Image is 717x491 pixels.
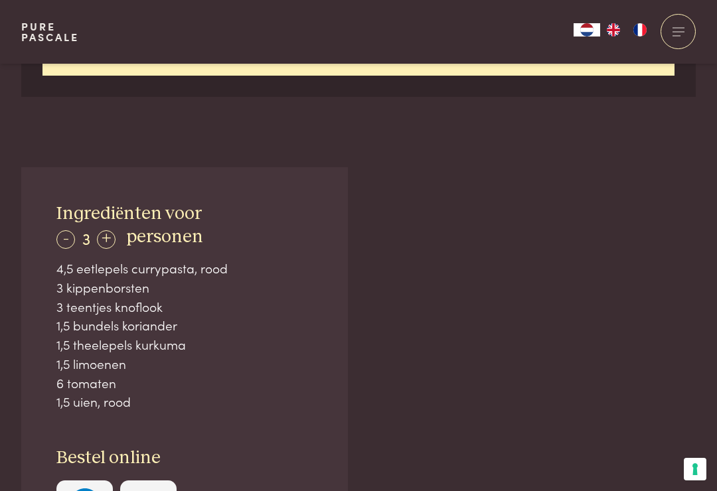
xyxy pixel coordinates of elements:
[126,228,203,246] span: personen
[627,23,653,36] a: FR
[82,227,90,249] span: 3
[97,230,116,249] div: +
[56,278,313,297] div: 3 kippenborsten
[56,316,313,335] div: 1,5 bundels koriander
[21,21,79,42] a: PurePascale
[684,458,706,480] button: Uw voorkeuren voor toestemming voor trackingtechnologieën
[56,354,313,374] div: 1,5 limoenen
[56,230,75,249] div: -
[56,335,313,354] div: 1,5 theelepels kurkuma
[56,259,313,278] div: 4,5 eetlepels currypasta, rood
[56,297,313,316] div: 3 teentjes knoflook
[600,23,627,36] a: EN
[56,392,313,411] div: 1,5 uien, rood
[574,23,653,36] aside: Language selected: Nederlands
[56,374,313,393] div: 6 tomaten
[600,23,653,36] ul: Language list
[56,204,202,223] span: Ingrediënten voor
[574,23,600,36] div: Language
[56,447,313,470] h3: Bestel online
[574,23,600,36] a: NL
